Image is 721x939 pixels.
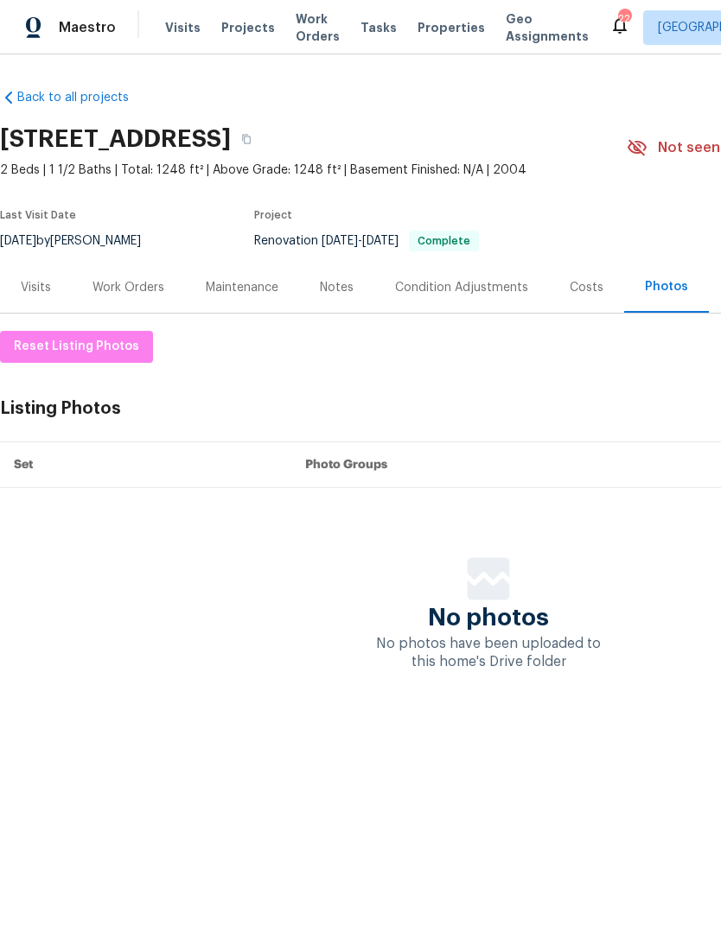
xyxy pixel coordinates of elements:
[93,279,164,296] div: Work Orders
[570,279,603,296] div: Costs
[376,637,601,669] span: No photos have been uploaded to this home's Drive folder
[322,235,399,247] span: -
[322,235,358,247] span: [DATE]
[645,278,688,295] div: Photos
[21,279,51,296] div: Visits
[59,19,116,36] span: Maestro
[206,279,278,296] div: Maintenance
[411,236,477,246] span: Complete
[506,10,589,45] span: Geo Assignments
[618,10,630,28] div: 22
[165,19,201,36] span: Visits
[362,235,399,247] span: [DATE]
[221,19,275,36] span: Projects
[254,210,292,220] span: Project
[418,19,485,36] span: Properties
[231,124,262,155] button: Copy Address
[14,336,139,358] span: Reset Listing Photos
[360,22,397,34] span: Tasks
[428,609,549,626] span: No photos
[320,279,354,296] div: Notes
[254,235,479,247] span: Renovation
[296,10,340,45] span: Work Orders
[395,279,528,296] div: Condition Adjustments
